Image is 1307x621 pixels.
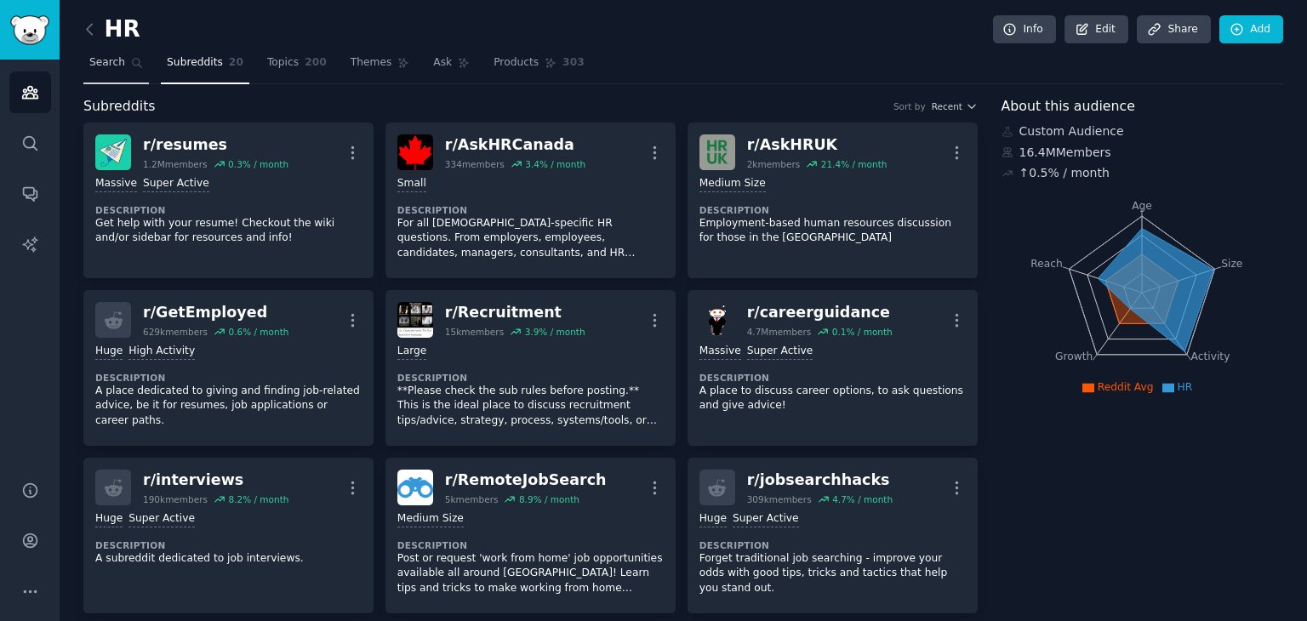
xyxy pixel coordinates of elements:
span: 200 [305,55,327,71]
span: Ask [433,55,452,71]
img: Recruitment [397,302,433,338]
div: Super Active [747,344,813,360]
span: Subreddits [167,55,223,71]
div: 629k members [143,326,208,338]
span: Topics [267,55,299,71]
span: 20 [229,55,243,71]
div: 15k members [445,326,504,338]
div: 1.2M members [143,158,208,170]
tspan: Activity [1190,350,1230,362]
div: r/ RemoteJobSearch [445,470,607,491]
a: Search [83,49,149,84]
dt: Description [95,204,362,216]
a: Ask [427,49,476,84]
div: r/ resumes [143,134,288,156]
div: 8.2 % / month [228,493,288,505]
dt: Description [397,204,664,216]
span: About this audience [1002,96,1135,117]
div: Large [397,344,426,360]
button: Recent [932,100,978,112]
div: r/ Recruitment [445,302,585,323]
div: Massive [699,344,741,360]
span: 303 [562,55,585,71]
tspan: Growth [1055,350,1093,362]
p: Get help with your resume! Checkout the wiki and/or sidebar for resources and info! [95,216,362,246]
div: r/ GetEmployed [143,302,288,323]
p: Post or request 'work from home' job opportunities available all around [GEOGRAPHIC_DATA]! Learn ... [397,551,664,596]
span: Subreddits [83,96,156,117]
img: GummySearch logo [10,15,49,45]
span: Products [494,55,539,71]
div: 0.3 % / month [228,158,288,170]
tspan: Age [1132,200,1152,212]
dt: Description [699,204,966,216]
div: Super Active [733,511,799,527]
a: Themes [345,49,416,84]
img: AskHRCanada [397,134,433,170]
a: Subreddits20 [161,49,249,84]
p: A subreddit dedicated to job interviews. [95,551,362,567]
span: Themes [351,55,392,71]
a: Add [1219,15,1283,44]
a: careerguidancer/careerguidance4.7Mmembers0.1% / monthMassiveSuper ActiveDescriptionA place to dis... [688,290,978,446]
span: Reddit Avg [1098,381,1154,393]
div: Medium Size [397,511,464,527]
div: High Activity [128,344,195,360]
dt: Description [699,539,966,551]
tspan: Size [1221,257,1242,269]
span: Search [89,55,125,71]
img: RemoteJobSearch [397,470,433,505]
div: 4.7 % / month [832,493,893,505]
div: 5k members [445,493,499,505]
div: 334 members [445,158,505,170]
div: r/ AskHRUK [747,134,888,156]
div: 8.9 % / month [519,493,579,505]
a: Info [993,15,1056,44]
a: Edit [1064,15,1128,44]
img: careerguidance [699,302,735,338]
div: Massive [95,176,137,192]
span: Recent [932,100,962,112]
div: Medium Size [699,176,766,192]
a: r/interviews190kmembers8.2% / monthHugeSuper ActiveDescriptionA subreddit dedicated to job interv... [83,458,374,613]
dt: Description [397,539,664,551]
div: r/ AskHRCanada [445,134,585,156]
a: Share [1137,15,1210,44]
a: Recruitmentr/Recruitment15kmembers3.9% / monthLargeDescription**Please check the sub rules before... [385,290,676,446]
a: resumesr/resumes1.2Mmembers0.3% / monthMassiveSuper ActiveDescriptionGet help with your resume! C... [83,122,374,278]
p: Employment-based human resources discussion for those in the [GEOGRAPHIC_DATA] [699,216,966,246]
div: Small [397,176,426,192]
div: Super Active [128,511,195,527]
div: Huge [95,511,123,527]
dt: Description [699,372,966,384]
div: Sort by [893,100,926,112]
img: AskHRUK [699,134,735,170]
div: 3.9 % / month [525,326,585,338]
p: **Please check the sub rules before posting.** This is the ideal place to discuss recruitment tip... [397,384,664,429]
a: r/jobsearchhacks309kmembers4.7% / monthHugeSuper ActiveDescriptionForget traditional job searchin... [688,458,978,613]
a: AskHRUKr/AskHRUK2kmembers21.4% / monthMedium SizeDescriptionEmployment-based human resources disc... [688,122,978,278]
dt: Description [397,372,664,384]
div: 0.1 % / month [832,326,893,338]
div: Custom Audience [1002,122,1284,140]
a: AskHRCanadar/AskHRCanada334members3.4% / monthSmallDescriptionFor all [DEMOGRAPHIC_DATA]-specific... [385,122,676,278]
a: Topics200 [261,49,333,84]
span: HR [1178,381,1193,393]
tspan: Reach [1030,257,1063,269]
a: Products303 [488,49,590,84]
dt: Description [95,539,362,551]
p: A place dedicated to giving and finding job-related advice, be it for resumes, job applications o... [95,384,362,429]
div: Huge [95,344,123,360]
div: 3.4 % / month [525,158,585,170]
a: r/GetEmployed629kmembers0.6% / monthHugeHigh ActivityDescriptionA place dedicated to giving and f... [83,290,374,446]
div: 21.4 % / month [821,158,888,170]
h2: HR [83,16,140,43]
p: For all [DEMOGRAPHIC_DATA]-specific HR questions. From employers, employees, candidates, managers... [397,216,664,261]
div: r/ careerguidance [747,302,893,323]
div: ↑ 0.5 % / month [1019,164,1110,182]
div: Huge [699,511,727,527]
div: r/ jobsearchhacks [747,470,893,491]
div: 16.4M Members [1002,144,1284,162]
div: Super Active [143,176,209,192]
dt: Description [95,372,362,384]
